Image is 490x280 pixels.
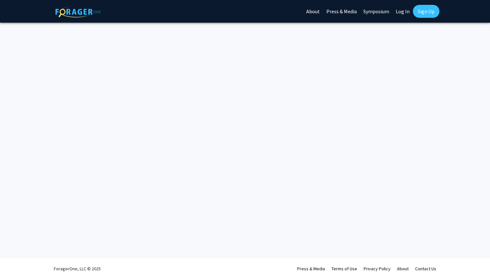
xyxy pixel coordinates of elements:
a: Privacy Policy [364,266,391,272]
div: ForagerOne, LLC © 2025 [54,257,101,280]
a: Sign Up [413,5,439,18]
a: Press & Media [297,266,325,272]
a: Contact Us [415,266,436,272]
a: Terms of Use [332,266,357,272]
img: ForagerOne Logo [55,6,101,17]
a: About [397,266,409,272]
